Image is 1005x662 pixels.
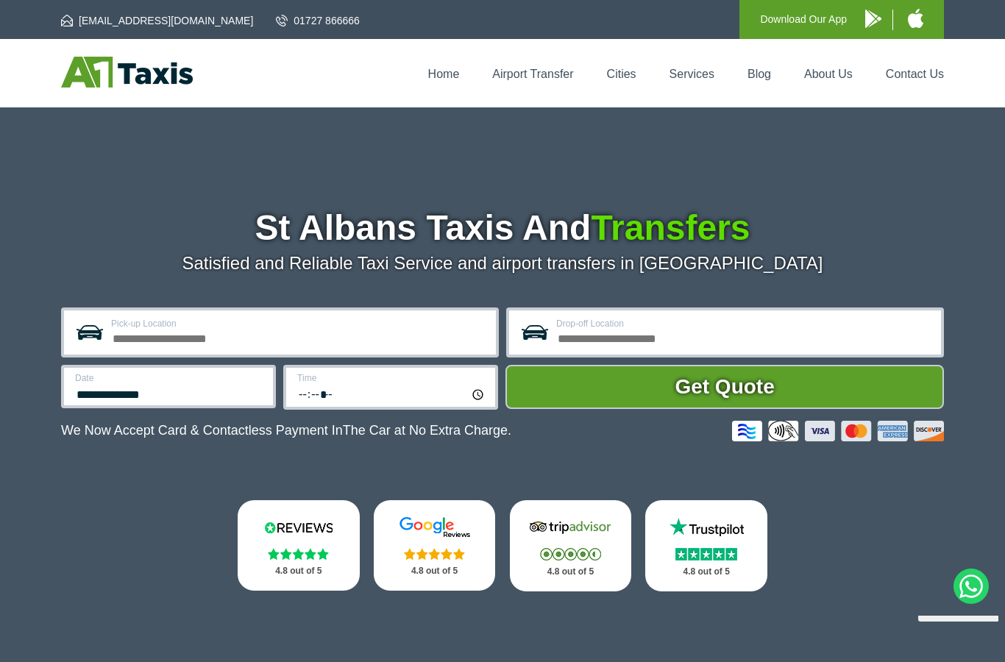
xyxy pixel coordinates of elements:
[61,13,253,28] a: [EMAIL_ADDRESS][DOMAIN_NAME]
[670,68,714,80] a: Services
[912,616,998,655] iframe: chat widget
[390,562,480,580] p: 4.8 out of 5
[61,253,944,274] p: Satisfied and Reliable Taxi Service and airport transfers in [GEOGRAPHIC_DATA]
[276,13,360,28] a: 01727 866666
[297,374,486,382] label: Time
[732,421,944,441] img: Credit And Debit Cards
[510,500,632,591] a: Tripadvisor Stars 4.8 out of 5
[526,563,616,581] p: 4.8 out of 5
[268,548,329,560] img: Stars
[865,10,881,28] img: A1 Taxis Android App
[886,68,944,80] a: Contact Us
[540,548,601,560] img: Stars
[591,208,750,247] span: Transfers
[238,500,360,591] a: Reviews.io Stars 4.8 out of 5
[61,423,511,438] p: We Now Accept Card & Contactless Payment In
[526,516,614,538] img: Tripadvisor
[607,68,636,80] a: Cities
[908,9,923,28] img: A1 Taxis iPhone App
[662,516,750,538] img: Trustpilot
[404,548,465,560] img: Stars
[760,10,847,29] p: Download Our App
[343,423,511,438] span: The Car at No Extra Charge.
[645,500,767,591] a: Trustpilot Stars 4.8 out of 5
[391,516,479,538] img: Google
[492,68,573,80] a: Airport Transfer
[505,365,944,409] button: Get Quote
[661,563,751,581] p: 4.8 out of 5
[61,210,944,246] h1: St Albans Taxis And
[374,500,496,591] a: Google Stars 4.8 out of 5
[556,319,932,328] label: Drop-off Location
[254,562,344,580] p: 4.8 out of 5
[111,319,487,328] label: Pick-up Location
[675,548,737,560] img: Stars
[428,68,460,80] a: Home
[804,68,853,80] a: About Us
[61,57,193,88] img: A1 Taxis St Albans LTD
[75,374,264,382] label: Date
[747,68,771,80] a: Blog
[255,516,343,538] img: Reviews.io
